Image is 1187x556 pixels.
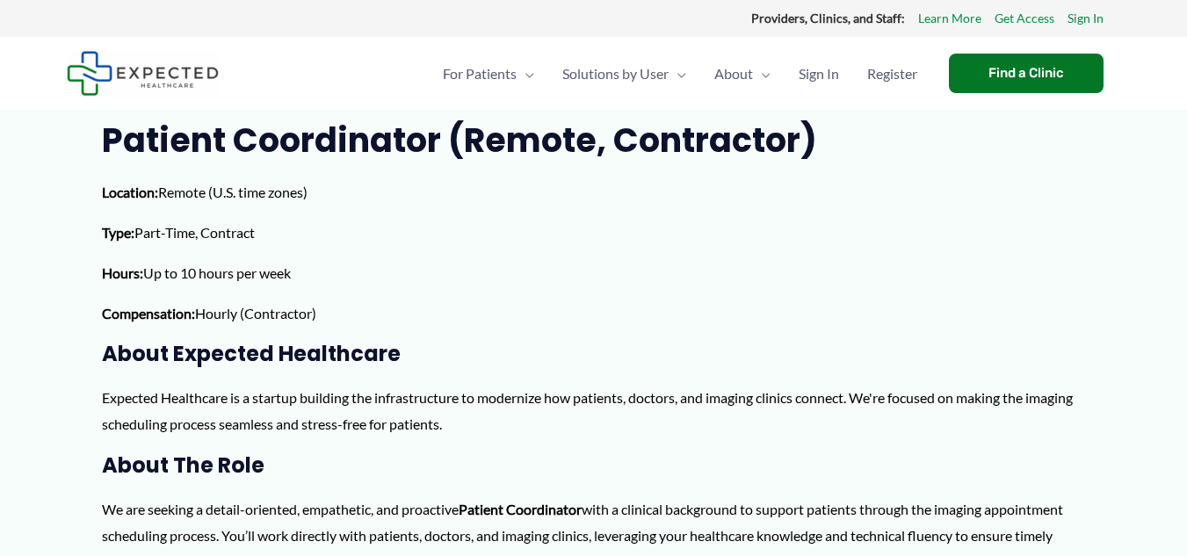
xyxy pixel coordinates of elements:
p: Remote (U.S. time zones) [102,179,1086,206]
a: For PatientsMenu Toggle [429,43,548,105]
span: Solutions by User [562,43,669,105]
a: Sign In [1068,7,1104,30]
span: Menu Toggle [669,43,686,105]
span: Menu Toggle [517,43,534,105]
span: Menu Toggle [753,43,771,105]
strong: Providers, Clinics, and Staff: [751,11,905,25]
strong: Patient Coordinator [459,501,582,517]
span: Sign In [799,43,839,105]
strong: Hours: [102,264,143,281]
a: Get Access [995,7,1054,30]
strong: Compensation: [102,305,195,321]
span: About [714,43,753,105]
p: Expected Healthcare is a startup building the infrastructure to modernize how patients, doctors, ... [102,385,1086,437]
a: Sign In [785,43,853,105]
p: Hourly (Contractor) [102,300,1086,327]
span: For Patients [443,43,517,105]
a: Find a Clinic [949,54,1104,93]
h3: About Expected Healthcare [102,340,1086,367]
span: Register [867,43,917,105]
p: Part-Time, Contract [102,220,1086,246]
a: Register [853,43,931,105]
strong: Type: [102,224,134,241]
a: Solutions by UserMenu Toggle [548,43,700,105]
p: Up to 10 hours per week [102,260,1086,286]
h2: Patient Coordinator (Remote, Contractor) [102,119,1086,162]
nav: Primary Site Navigation [429,43,931,105]
a: AboutMenu Toggle [700,43,785,105]
strong: Location: [102,184,158,200]
img: Expected Healthcare Logo - side, dark font, small [67,51,219,96]
a: Learn More [918,7,981,30]
h3: About the Role [102,451,1086,479]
